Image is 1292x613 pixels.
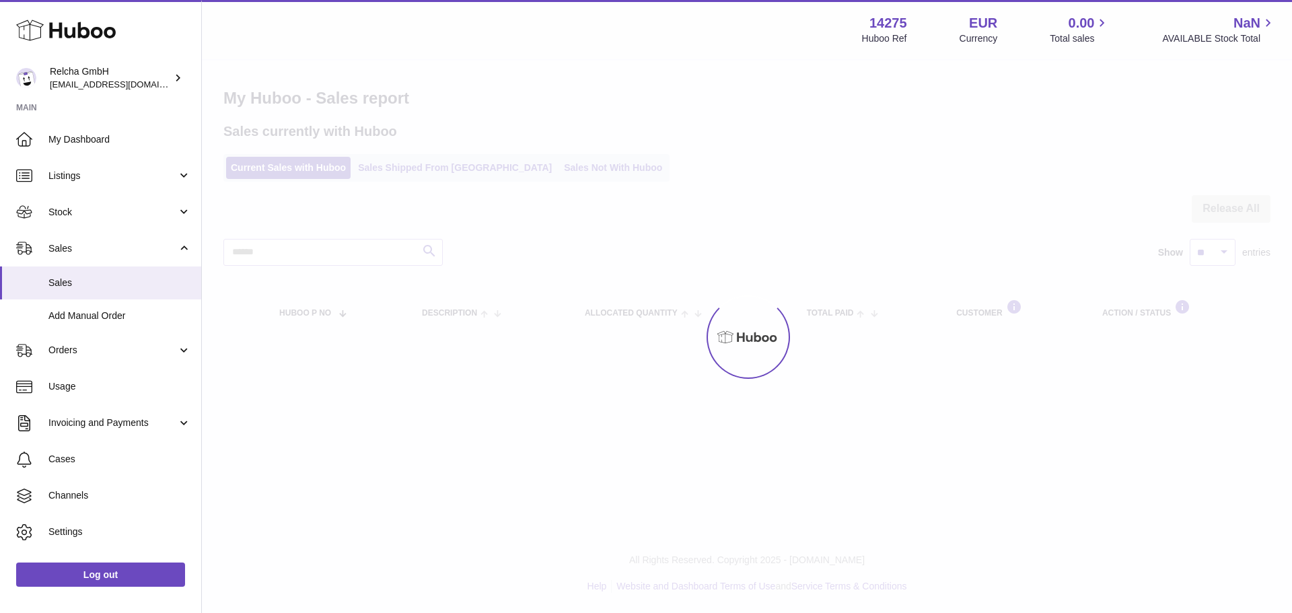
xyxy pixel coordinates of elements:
strong: EUR [969,14,997,32]
div: Currency [960,32,998,45]
a: Log out [16,563,185,587]
span: Usage [48,380,191,393]
span: Total sales [1050,32,1110,45]
a: NaN AVAILABLE Stock Total [1162,14,1276,45]
span: Settings [48,526,191,538]
a: 0.00 Total sales [1050,14,1110,45]
span: Cases [48,453,191,466]
span: NaN [1233,14,1260,32]
img: internalAdmin-14275@internal.huboo.com [16,68,36,88]
strong: 14275 [869,14,907,32]
span: Orders [48,344,177,357]
span: Channels [48,489,191,502]
span: Add Manual Order [48,310,191,322]
span: Sales [48,242,177,255]
span: Stock [48,206,177,219]
span: [EMAIL_ADDRESS][DOMAIN_NAME] [50,79,198,89]
div: Huboo Ref [862,32,907,45]
span: AVAILABLE Stock Total [1162,32,1276,45]
span: 0.00 [1069,14,1095,32]
span: Listings [48,170,177,182]
span: Sales [48,277,191,289]
div: Relcha GmbH [50,65,171,91]
span: Invoicing and Payments [48,417,177,429]
span: My Dashboard [48,133,191,146]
